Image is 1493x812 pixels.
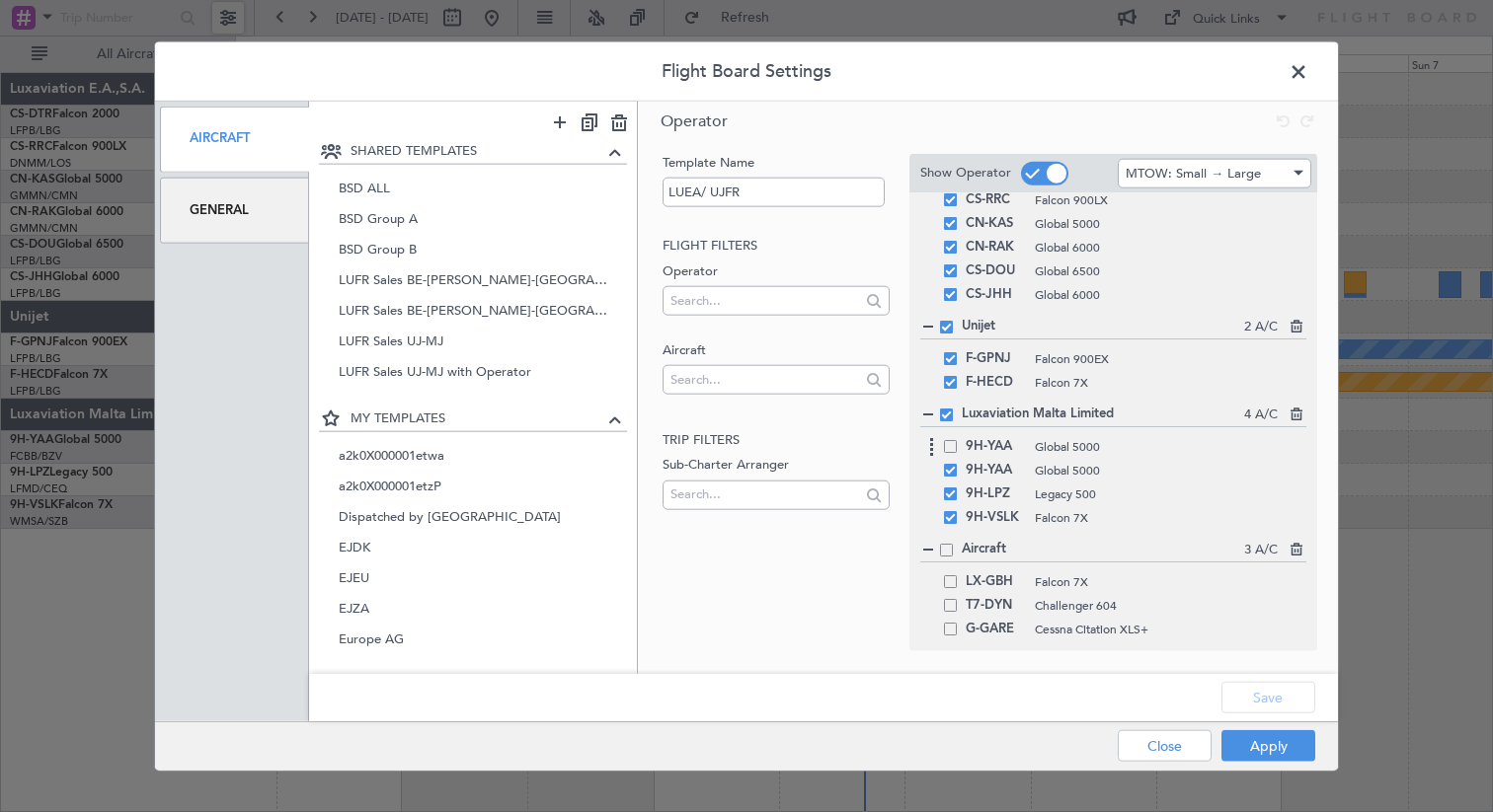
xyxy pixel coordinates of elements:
span: 2 A/C [1244,317,1278,336]
span: EJDK [339,539,613,559]
span: Aircraft [962,539,1244,558]
span: Global 6500 [1035,261,1306,279]
span: T7-DYN [966,593,1025,617]
span: EJEU [339,569,613,590]
span: SHARED TEMPLATES [351,141,604,161]
span: Falcon 900LX [1035,190,1306,208]
span: 9H-VSLK [966,505,1025,529]
div: Aircraft [160,106,309,172]
span: 3 A/C [1244,540,1278,559]
span: G-GARE [966,617,1025,640]
label: Show Operator [920,164,1011,184]
label: Sub-Charter Arranger [663,456,889,476]
span: F-HECD [966,370,1025,394]
span: EJZA [339,600,613,621]
span: 9H-YAA [966,458,1025,481]
span: Falcon 7X [1035,373,1306,391]
span: Global 5000 [1035,214,1306,232]
span: LUFR Sales UJ-MJ [339,332,613,352]
span: Global 5000 [1035,461,1306,479]
span: 4 A/C [1244,405,1278,424]
span: Global 6000 [1035,238,1306,256]
label: Operator [663,261,889,281]
span: Global 6000 [1035,285,1306,303]
span: F-GPNJ [966,346,1025,370]
span: Operator [661,110,728,131]
input: Search... [670,364,859,394]
span: Cessna Citation XLS+ [1035,620,1288,637]
input: Search... [670,480,859,509]
span: BSD Group B [339,240,613,260]
h2: Flight filters [663,237,889,257]
span: MY TEMPLATES [351,409,604,429]
span: LUFR Sales BE-[PERSON_NAME]-[GEOGRAPHIC_DATA] with Operator [339,301,613,322]
span: 9H-LPZ [966,481,1025,505]
span: MTOW: Small → Large [1126,165,1261,183]
span: Global 5000 [1035,437,1306,455]
span: Dispatched by [GEOGRAPHIC_DATA] [339,508,613,529]
span: Falcon 7X [1035,508,1306,526]
span: CS-RRC [966,187,1025,211]
h2: Trip filters [663,430,889,450]
span: BSD Group A [339,209,613,230]
button: Close [1118,730,1212,762]
span: Europe AG [339,630,613,651]
span: Unijet [962,316,1244,335]
button: Apply [1221,730,1315,762]
span: a2k0X000001etzP [339,478,613,498]
label: Aircraft [663,340,889,360]
span: CS-JHH [966,282,1025,306]
span: BSD ALL [339,179,613,199]
span: 9H-YAA [966,434,1025,458]
span: a2k0X000001etwa [339,447,613,468]
span: Falcon 900EX [1035,349,1306,367]
div: General [160,177,309,243]
span: Luxaviation Malta Limited [962,404,1244,423]
input: Search... [670,285,859,315]
span: CN-KAS [966,211,1025,235]
span: Falcon 7X [1035,572,1288,590]
span: CS-DOU [966,258,1025,282]
span: LX-GBH [966,569,1025,593]
span: Legacy 500 [1035,484,1306,502]
span: CN-RAK [966,235,1025,258]
span: Challenger 604 [1035,596,1288,614]
span: LUFR Sales UJ-MJ with Operator [339,362,613,383]
span: LUFR Sales BE-[PERSON_NAME]-[GEOGRAPHIC_DATA] [339,270,613,291]
label: Template Name [663,153,889,173]
header: Flight Board Settings [155,41,1338,101]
